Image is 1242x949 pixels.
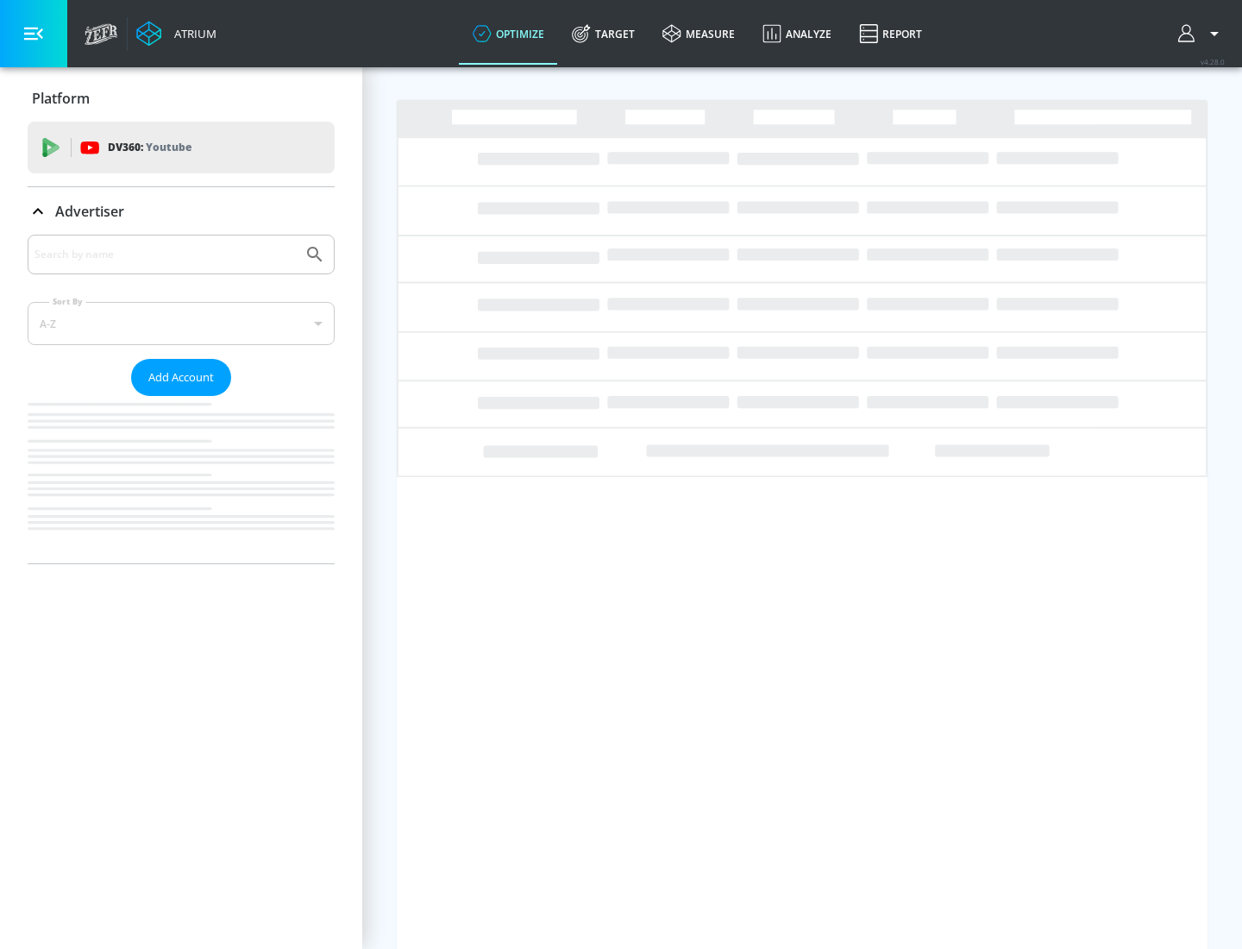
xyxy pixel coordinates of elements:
div: Platform [28,74,335,123]
nav: list of Advertiser [28,396,335,563]
a: Atrium [136,21,216,47]
button: Add Account [131,359,231,396]
div: Advertiser [28,235,335,563]
div: Advertiser [28,187,335,236]
p: Advertiser [55,202,124,221]
input: Search by name [34,243,296,266]
p: Platform [32,89,90,108]
a: Target [558,3,649,65]
span: Add Account [148,368,214,387]
div: DV360: Youtube [28,122,335,173]
a: optimize [459,3,558,65]
p: Youtube [146,138,191,156]
span: v 4.28.0 [1201,57,1225,66]
div: Atrium [167,26,216,41]
a: Report [845,3,936,65]
a: Analyze [749,3,845,65]
p: DV360: [108,138,191,157]
div: A-Z [28,302,335,345]
a: measure [649,3,749,65]
label: Sort By [49,296,86,307]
